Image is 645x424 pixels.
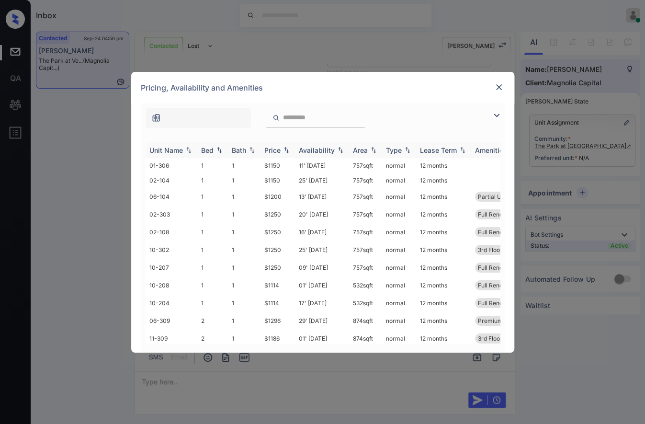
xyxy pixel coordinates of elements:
td: $1250 [260,259,295,276]
td: 09' [DATE] [295,259,349,276]
td: $1250 [260,241,295,259]
td: 757 sqft [349,158,382,173]
td: 12 months [416,276,471,294]
img: sorting [215,147,224,153]
span: Full Renovation... [478,282,524,289]
span: Full Renovation... [478,264,524,271]
img: sorting [282,147,291,153]
td: normal [382,206,416,223]
div: Pricing, Availability and Amenities [131,72,514,103]
td: 757 sqft [349,223,382,241]
td: 1 [197,294,228,312]
span: Full Renovation... [478,299,524,307]
td: 1 [228,206,260,223]
td: 12 months [416,206,471,223]
img: sorting [336,147,345,153]
td: 02-108 [146,223,197,241]
td: 01-306 [146,158,197,173]
img: sorting [458,147,467,153]
img: sorting [184,147,193,153]
div: Unit Name [149,146,183,154]
td: 12 months [416,188,471,206]
td: 11-309 [146,330,197,347]
td: $1250 [260,223,295,241]
td: $1150 [260,158,295,173]
span: Partial Upgrade... [478,193,525,200]
td: normal [382,330,416,347]
img: sorting [403,147,412,153]
td: $1250 [260,206,295,223]
td: 25' [DATE] [295,173,349,188]
td: normal [382,188,416,206]
td: 1 [228,173,260,188]
td: 2 [197,330,228,347]
img: icon-zuma [151,113,161,123]
td: 1 [228,241,260,259]
td: 01' [DATE] [295,330,349,347]
td: 1 [228,188,260,206]
td: 1 [197,223,228,241]
span: Full Renovation... [478,229,524,236]
td: 757 sqft [349,259,382,276]
td: 1 [197,158,228,173]
img: icon-zuma [491,110,502,121]
td: 16' [DATE] [295,223,349,241]
td: normal [382,276,416,294]
img: icon-zuma [272,114,280,122]
td: 1 [228,158,260,173]
span: 3rd Floor [478,335,502,342]
img: sorting [247,147,257,153]
td: 10-204 [146,294,197,312]
td: 13' [DATE] [295,188,349,206]
div: Availability [299,146,335,154]
td: normal [382,294,416,312]
td: 02-104 [146,173,197,188]
td: $1114 [260,276,295,294]
td: 20' [DATE] [295,206,349,223]
div: Amenities [475,146,507,154]
td: $1150 [260,173,295,188]
td: 12 months [416,294,471,312]
td: 10-302 [146,241,197,259]
td: 1 [197,241,228,259]
td: $1296 [260,312,295,330]
span: Full Renovation... [478,211,524,218]
td: 12 months [416,241,471,259]
div: Bed [201,146,214,154]
td: normal [382,241,416,259]
div: Type [386,146,402,154]
td: 12 months [416,312,471,330]
td: 29' [DATE] [295,312,349,330]
td: $1114 [260,294,295,312]
span: 3rd Floor [478,246,502,253]
td: 11' [DATE] [295,158,349,173]
td: 06-309 [146,312,197,330]
td: 12 months [416,158,471,173]
td: 17' [DATE] [295,294,349,312]
td: 757 sqft [349,188,382,206]
td: 12 months [416,259,471,276]
td: 10-207 [146,259,197,276]
td: 757 sqft [349,173,382,188]
td: normal [382,158,416,173]
td: normal [382,223,416,241]
div: Lease Term [420,146,457,154]
td: 1 [228,330,260,347]
td: 12 months [416,223,471,241]
td: 757 sqft [349,206,382,223]
td: 1 [228,223,260,241]
td: normal [382,259,416,276]
img: sorting [369,147,378,153]
td: 1 [197,188,228,206]
td: 02-303 [146,206,197,223]
td: 1 [228,259,260,276]
td: 1 [197,276,228,294]
td: 532 sqft [349,294,382,312]
td: 12 months [416,173,471,188]
td: 2 [197,312,228,330]
td: normal [382,312,416,330]
span: Premium Package... [478,317,532,324]
td: 1 [228,294,260,312]
div: Area [353,146,368,154]
td: 1 [228,312,260,330]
